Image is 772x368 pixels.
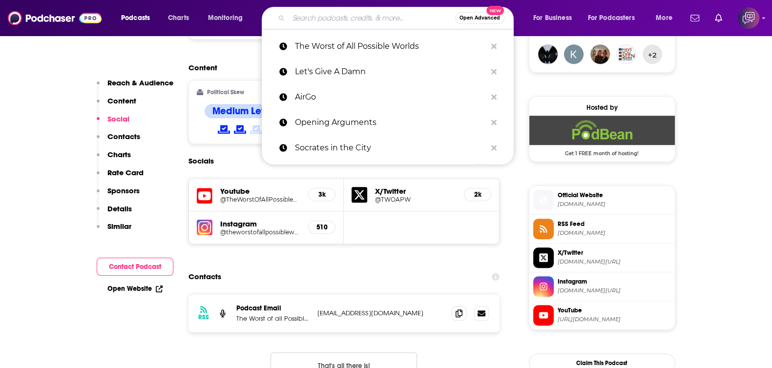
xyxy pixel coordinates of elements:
h2: Contacts [188,267,221,286]
button: Content [97,96,136,114]
img: kathrynconnors27 [564,44,584,64]
a: @TheWorstOfAllPossibleWorlds [220,196,301,203]
span: Open Advanced [459,16,500,20]
p: Content [107,96,136,105]
img: iconImage [197,220,212,235]
h5: X/Twitter [375,186,456,196]
p: The Worst of All Possible Worlds [295,34,486,59]
img: hystpod [616,44,636,64]
button: open menu [649,10,685,26]
span: Podcasts [121,11,150,25]
input: Search podcasts, credits, & more... [289,10,455,26]
p: Social [107,114,129,123]
p: Socrates in the City [295,135,486,161]
span: For Business [533,11,572,25]
span: Instagram [558,277,671,286]
img: User Profile [738,7,759,29]
a: The Worst of All Possible Worlds [262,34,514,59]
h2: Socials [188,152,214,170]
h5: 510 [316,223,327,231]
span: https://www.youtube.com/@TheWorstOfAllPossibleWorlds [558,316,671,323]
a: X/Twitter[DOMAIN_NAME][URL] [533,247,671,268]
a: Open Website [107,285,163,293]
span: worstpossible.world [558,201,671,208]
button: open menu [582,10,649,26]
a: Charts [162,10,195,26]
span: feed.podbean.com [558,229,671,237]
h5: 2k [472,190,483,199]
a: @TWOAPW [375,196,456,203]
p: Details [107,204,132,213]
h2: Content [188,63,492,72]
p: Opening Arguments [295,110,486,135]
a: Show notifications dropdown [711,10,726,26]
button: Social [97,114,129,132]
span: Official Website [558,191,671,200]
h5: Youtube [220,186,301,196]
span: For Podcasters [588,11,635,25]
div: Search podcasts, credits, & more... [271,7,523,29]
p: Rate Card [107,168,144,177]
button: +2 [643,44,662,64]
p: Similar [107,222,131,231]
button: Open AdvancedNew [455,12,504,24]
h4: Medium Left [212,105,267,117]
span: YouTube [558,306,671,315]
span: Monitoring [208,11,243,25]
button: open menu [201,10,255,26]
span: twitter.com/TWOAPW [558,258,671,266]
p: AirGo [295,84,486,110]
button: open menu [114,10,163,26]
button: Sponsors [97,186,140,204]
a: Opening Arguments [262,110,514,135]
p: Let's Give A Damn [295,59,486,84]
a: Official Website[DOMAIN_NAME] [533,190,671,210]
img: rafaela.eiras [538,44,558,64]
span: More [656,11,672,25]
a: RSS Feed[DOMAIN_NAME] [533,219,671,239]
a: Podbean Deal: Get 1 FREE month of hosting! [529,116,675,156]
a: Instagram[DOMAIN_NAME][URL] [533,276,671,297]
p: Sponsors [107,186,140,195]
p: Charts [107,150,131,159]
p: The Worst of all Possible Worlds [236,314,310,323]
div: Hosted by [529,103,675,112]
span: New [486,6,504,15]
span: Get 1 FREE month of hosting! [529,145,675,157]
a: Socrates in the City [262,135,514,161]
a: AirGo [262,84,514,110]
h5: 3k [316,190,327,199]
button: Similar [97,222,131,240]
button: Reach & Audience [97,78,173,96]
a: @theworstofallpossibleworlds [220,228,301,236]
h3: RSS [198,313,209,321]
a: Show notifications dropdown [687,10,703,26]
p: Reach & Audience [107,78,173,87]
button: Contacts [97,132,140,150]
span: X/Twitter [558,248,671,257]
span: instagram.com/theworstofallpossibleworlds [558,287,671,294]
p: [EMAIL_ADDRESS][DOMAIN_NAME] [317,309,444,317]
p: Contacts [107,132,140,141]
img: Podchaser - Follow, Share and Rate Podcasts [8,9,102,27]
a: YouTube[URL][DOMAIN_NAME] [533,305,671,326]
span: Charts [168,11,189,25]
button: Show profile menu [738,7,759,29]
button: Details [97,204,132,222]
h5: Instagram [220,219,301,228]
h2: Political Skew [207,89,244,96]
button: Rate Card [97,168,144,186]
span: Logged in as corioliscompany [738,7,759,29]
p: Podcast Email [236,304,310,312]
img: Endymione [590,44,610,64]
button: open menu [526,10,584,26]
img: Podbean Deal: Get 1 FREE month of hosting! [529,116,675,145]
span: RSS Feed [558,220,671,228]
